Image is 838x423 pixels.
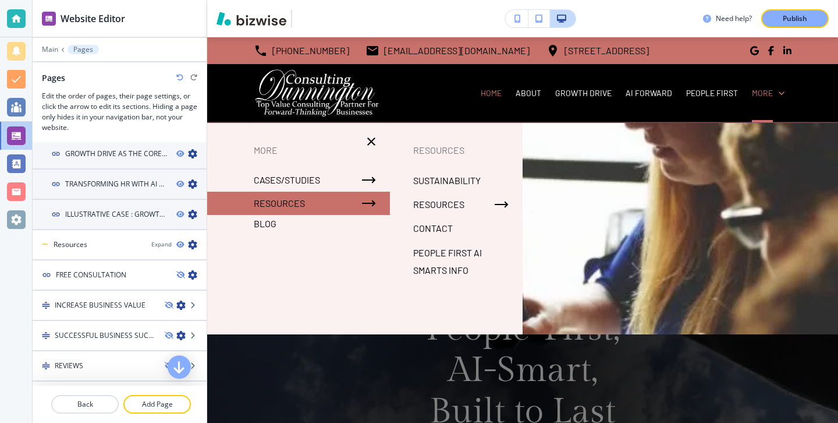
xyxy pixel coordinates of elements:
img: Dunnington Consulting [254,69,381,118]
h4: TRANSFORMING HR WITH AI AT MODERN [65,179,167,189]
img: Drag [42,332,50,340]
h3: Need help? [716,13,752,24]
p: People First AI Smarts Info [413,244,513,279]
p: Resources [254,195,305,212]
img: Drag [42,301,50,309]
button: Expand [151,240,172,249]
p: [PHONE_NUMBER] [272,42,349,59]
p: More [752,87,773,99]
p: ABOUT [516,87,541,99]
div: FREE CONSULTATION [33,260,207,291]
h4: REVIEWS [55,361,83,371]
div: DragREVIEWS [33,351,207,382]
h2: Website Editor [61,12,125,26]
p: Resources [390,142,523,159]
p: Pages [73,45,93,54]
p: Back [52,399,118,410]
img: Bizwise Logo [216,12,286,26]
p: AI FORWARD [626,87,672,99]
img: Drag [42,362,50,370]
h4: GROWTH DRIVE AS THE CORE SERVICE [65,149,167,159]
img: Your Logo [297,13,328,25]
p: [EMAIL_ADDRESS][DOMAIN_NAME] [384,42,530,59]
p: GROWTH DRIVE [555,87,612,99]
p: SUSTAINABILITY [413,172,481,189]
p: Publish [783,13,807,24]
div: DragINCREASE BUSINESS VALUE [33,291,207,321]
p: More [207,142,390,159]
h4: INCREASE BUSINESS VALUE [55,300,145,311]
button: Pages [68,45,99,54]
p: CASES/STUDIES [254,171,320,189]
img: editor icon [42,12,56,26]
div: DragSUCCESSFUL BUSINESS SUCCESSION FINISH BIG [33,321,207,351]
p: HOME [481,87,502,99]
div: GROWTH DRIVE AS THE CORE SERVICE [33,139,207,170]
p: Blog [254,215,276,232]
button: Main [42,45,58,54]
div: ILLUSTRATIVE CASE : GROWTH DRIVE. RECONNECT. REFOCUS. REVIVE. [33,200,207,230]
div: BlogBlogShow Posts [33,382,207,412]
p: PEOPLE FIRST [686,87,738,99]
h4: ILLUSTRATIVE CASE : GROWTH DRIVE. RECONNECT. REFOCUS. REVIVE. [65,209,167,220]
button: Add Page [123,395,191,414]
h4: Resources [54,239,87,250]
h4: FREE CONSULTATION [56,270,126,280]
p: Add Page [125,399,190,410]
div: ResourcesExpand [33,230,207,260]
p: CONTACT [413,220,453,237]
button: Back [51,395,119,414]
p: RESOURCES [413,196,464,213]
button: Publish [761,9,829,28]
h4: SUCCESSFUL BUSINESS SUCCESSION FINISH BIG [55,330,155,341]
h3: Edit the order of pages, their page settings, or click the arrow to edit its sections. Hiding a p... [42,91,197,133]
h2: Pages [42,72,65,84]
div: TRANSFORMING HR WITH AI AT MODERN [33,170,207,200]
p: [STREET_ADDRESS] [564,42,649,59]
